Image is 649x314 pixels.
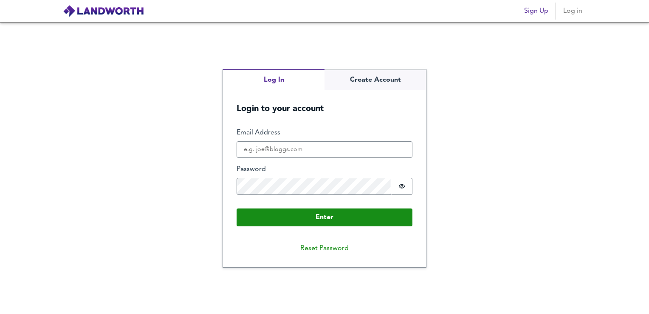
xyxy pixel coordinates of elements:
[237,141,412,158] input: e.g. joe@bloggs.com
[293,240,356,257] button: Reset Password
[521,3,552,20] button: Sign Up
[63,5,144,17] img: logo
[223,90,426,114] h5: Login to your account
[237,128,412,138] label: Email Address
[524,5,548,17] span: Sign Up
[391,178,412,195] button: Show password
[562,5,583,17] span: Log in
[324,69,426,90] button: Create Account
[559,3,586,20] button: Log in
[237,165,412,174] label: Password
[237,208,412,226] button: Enter
[223,69,324,90] button: Log In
